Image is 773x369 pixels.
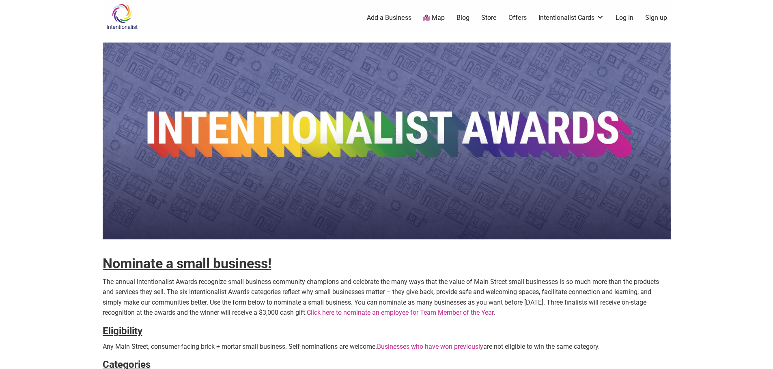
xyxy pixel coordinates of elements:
[307,309,493,316] a: Click here to nominate an employee for Team Member of the Year
[456,13,469,22] a: Blog
[616,13,633,22] a: Log In
[481,13,497,22] a: Store
[367,13,411,22] a: Add a Business
[103,255,271,271] strong: Nominate a small business!
[103,325,142,337] strong: Eligibility
[423,13,445,23] a: Map
[645,13,667,22] a: Sign up
[103,3,141,30] img: Intentionalist
[508,13,527,22] a: Offers
[377,343,483,350] a: Businesses who have won previously
[538,13,604,22] a: Intentionalist Cards
[103,341,671,352] p: Any Main Street, consumer-facing brick + mortar small business. Self-nominations are welcome. are...
[103,277,671,318] p: The annual Intentionalist Awards recognize small business community champions and celebrate the m...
